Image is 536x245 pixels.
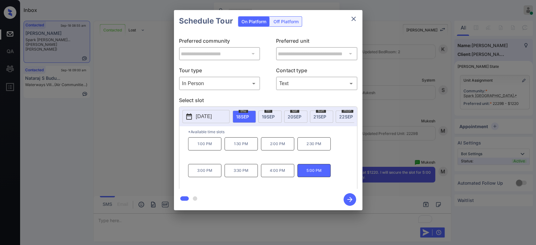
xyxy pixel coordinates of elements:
div: Off Platform [270,17,302,26]
p: 4:00 PM [261,164,294,177]
button: btn-next [340,191,360,208]
div: date-select [310,111,333,123]
div: In Person [181,78,259,89]
p: 3:30 PM [225,164,258,177]
p: Preferred community [179,37,260,47]
p: Tour type [179,67,260,77]
div: date-select [258,111,282,123]
span: 18 SEP [236,114,249,119]
p: 3:00 PM [188,164,221,177]
p: *Available time slots [188,126,357,137]
span: 21 SEP [313,114,326,119]
span: 19 SEP [262,114,275,119]
p: 5:00 PM [297,164,331,177]
span: thu [239,109,248,113]
h2: Schedule Tour [174,10,238,32]
div: date-select [284,111,307,123]
span: 22 SEP [339,114,353,119]
span: fri [264,109,272,113]
div: date-select [336,111,359,123]
span: mon [342,109,353,113]
div: On Platform [238,17,269,26]
p: Preferred unit [276,37,357,47]
p: Contact type [276,67,357,77]
div: date-select [233,111,256,123]
button: [DATE] [182,110,230,123]
p: Select slot [179,96,357,106]
p: [DATE] [196,113,212,120]
p: 1:00 PM [188,137,221,150]
p: 2:00 PM [261,137,294,150]
span: sat [290,109,299,113]
span: 20 SEP [288,114,301,119]
p: 2:30 PM [297,137,331,150]
span: sun [316,109,326,113]
button: close [347,13,360,25]
p: 1:30 PM [225,137,258,150]
div: Text [278,78,356,89]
